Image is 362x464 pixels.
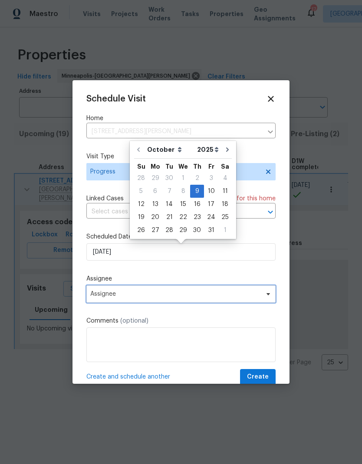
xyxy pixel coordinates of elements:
div: Thu Oct 23 2025 [190,211,204,224]
span: Schedule Visit [86,95,146,103]
label: Visit Type [86,152,276,161]
div: 29 [176,224,190,236]
div: 26 [134,224,148,236]
div: 4 [218,172,232,184]
div: Sun Sep 28 2025 [134,172,148,185]
div: Sat Oct 18 2025 [218,198,232,211]
div: 23 [190,211,204,223]
div: 14 [162,198,176,210]
label: Home [86,114,276,123]
abbr: Wednesday [178,163,188,170]
span: Create and schedule another [86,373,170,381]
div: 6 [148,185,162,197]
div: Thu Oct 09 2025 [190,185,204,198]
div: Fri Oct 24 2025 [204,211,218,224]
div: Fri Oct 10 2025 [204,185,218,198]
label: Comments [86,317,276,325]
button: Create [240,369,276,385]
span: Assignee [90,291,260,297]
abbr: Monday [151,163,160,170]
div: 16 [190,198,204,210]
span: Progress [90,167,259,176]
div: Mon Sep 29 2025 [148,172,162,185]
div: 2 [190,172,204,184]
div: 27 [148,224,162,236]
span: Close [266,94,276,104]
div: Tue Oct 14 2025 [162,198,176,211]
div: Sun Oct 05 2025 [134,185,148,198]
div: Fri Oct 03 2025 [204,172,218,185]
div: 19 [134,211,148,223]
label: Assignee [86,274,276,283]
div: Tue Oct 28 2025 [162,224,176,237]
div: 12 [134,198,148,210]
div: Fri Oct 31 2025 [204,224,218,237]
div: 25 [218,211,232,223]
abbr: Sunday [137,163,145,170]
label: Scheduled Date [86,232,276,241]
div: 3 [204,172,218,184]
div: Fri Oct 17 2025 [204,198,218,211]
div: Tue Sep 30 2025 [162,172,176,185]
input: Select cases [86,205,251,219]
abbr: Saturday [221,163,229,170]
div: Mon Oct 06 2025 [148,185,162,198]
span: (optional) [120,318,148,324]
div: 10 [204,185,218,197]
div: Mon Oct 13 2025 [148,198,162,211]
abbr: Friday [208,163,214,170]
span: Linked Cases [86,194,124,203]
div: 28 [162,224,176,236]
div: 5 [134,185,148,197]
div: 31 [204,224,218,236]
div: 11 [218,185,232,197]
div: 22 [176,211,190,223]
abbr: Thursday [193,163,201,170]
button: Go to previous month [132,141,145,158]
div: 1 [218,224,232,236]
div: Mon Oct 27 2025 [148,224,162,237]
div: 30 [190,224,204,236]
button: Open [264,206,276,218]
div: Sat Oct 04 2025 [218,172,232,185]
div: Mon Oct 20 2025 [148,211,162,224]
div: Wed Oct 22 2025 [176,211,190,224]
div: 8 [176,185,190,197]
div: Thu Oct 02 2025 [190,172,204,185]
div: 17 [204,198,218,210]
div: Sun Oct 26 2025 [134,224,148,237]
div: Thu Oct 30 2025 [190,224,204,237]
div: 7 [162,185,176,197]
div: Sat Nov 01 2025 [218,224,232,237]
div: Wed Oct 29 2025 [176,224,190,237]
div: 1 [176,172,190,184]
div: 20 [148,211,162,223]
div: Tue Oct 07 2025 [162,185,176,198]
div: Sun Oct 12 2025 [134,198,148,211]
button: Go to next month [221,141,234,158]
div: 21 [162,211,176,223]
div: 15 [176,198,190,210]
div: 30 [162,172,176,184]
input: M/D/YYYY [86,243,276,261]
select: Month [145,143,195,156]
div: Sat Oct 25 2025 [218,211,232,224]
div: Wed Oct 15 2025 [176,198,190,211]
input: Enter in an address [86,125,263,138]
div: Wed Oct 08 2025 [176,185,190,198]
div: 24 [204,211,218,223]
div: 28 [134,172,148,184]
div: 13 [148,198,162,210]
select: Year [195,143,221,156]
div: Tue Oct 21 2025 [162,211,176,224]
div: Thu Oct 16 2025 [190,198,204,211]
div: 18 [218,198,232,210]
div: Sun Oct 19 2025 [134,211,148,224]
span: Create [247,372,269,382]
div: Wed Oct 01 2025 [176,172,190,185]
div: 29 [148,172,162,184]
abbr: Tuesday [165,163,173,170]
div: Sat Oct 11 2025 [218,185,232,198]
div: 9 [190,185,204,197]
